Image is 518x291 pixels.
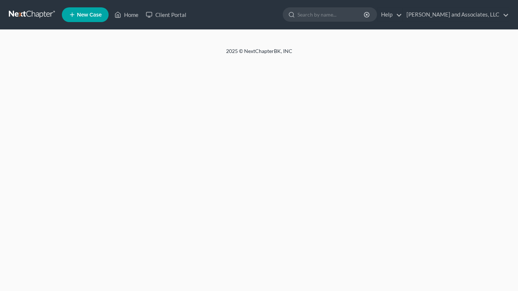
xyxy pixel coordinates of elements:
[403,8,509,21] a: [PERSON_NAME] and Associates, LLC
[77,12,102,18] span: New Case
[297,8,365,21] input: Search by name...
[49,47,469,61] div: 2025 © NextChapterBK, INC
[377,8,402,21] a: Help
[111,8,142,21] a: Home
[142,8,190,21] a: Client Portal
